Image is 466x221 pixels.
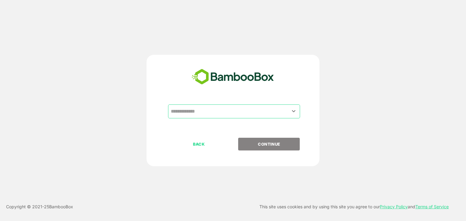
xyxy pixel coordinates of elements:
img: bamboobox [188,67,277,87]
button: BACK [168,138,230,150]
a: Terms of Service [415,204,449,209]
a: Privacy Policy [380,204,408,209]
p: Copyright © 2021- 25 BambooBox [6,203,73,210]
p: This site uses cookies and by using this site you agree to our and [259,203,449,210]
p: CONTINUE [239,141,299,147]
button: Open [290,107,298,115]
p: BACK [169,141,229,147]
button: CONTINUE [238,138,300,150]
